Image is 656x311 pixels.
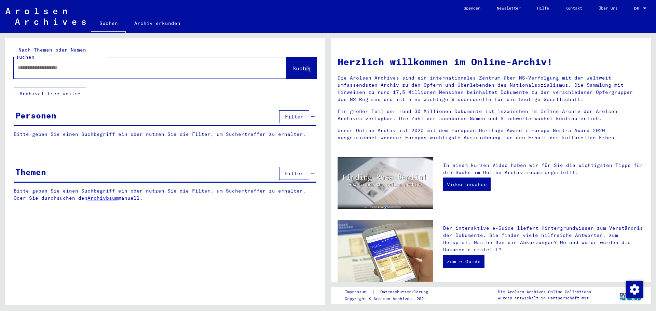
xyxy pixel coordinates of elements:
a: Video ansehen [443,178,491,191]
div: Personen [15,109,56,122]
img: yv_logo.png [618,286,644,303]
p: Unser Online-Archiv ist 2020 mit dem European Heritage Award / Europa Nostra Award 2020 ausgezeic... [338,127,644,141]
span: Suche [292,65,310,72]
img: eguide.jpg [338,220,433,283]
a: Archiv erkunden [126,15,189,31]
a: Datenschutzerklärung [375,288,436,296]
button: Filter [279,110,309,123]
mat-label: Nach Themen oder Namen suchen [16,47,86,60]
span: DE [634,6,642,11]
div: Themen [15,166,46,178]
p: Bitte geben Sie einen Suchbegriff ein oder nutzen Sie die Filter, um Suchertreffer zu erhalten. [14,131,316,138]
button: Filter [279,167,309,180]
div: | [345,288,436,296]
a: Suchen [91,15,126,33]
div: Zustimmung ändern [626,281,642,297]
a: Impressum [345,288,372,296]
a: Zum e-Guide [443,255,484,268]
button: Archival tree units [14,87,86,100]
p: In einem kurzen Video haben wir für Sie die wichtigsten Tipps für die Suche im Online-Archiv zusa... [443,162,644,176]
p: Copyright © Arolsen Archives, 2021 [345,296,436,302]
h1: Herzlich willkommen im Online-Archiv! [338,55,644,69]
p: Die Arolsen Archives sind ein internationales Zentrum über NS-Verfolgung mit dem weltweit umfasse... [338,74,644,103]
img: video.jpg [338,157,433,209]
a: Archivbaum [87,195,118,201]
p: Bitte geben Sie einen Suchbegriff ein oder nutzen Sie die Filter, um Suchertreffer zu erhalten. O... [14,187,317,202]
p: Der interaktive e-Guide liefert Hintergrundwissen zum Verständnis der Dokumente. Sie finden viele... [443,225,644,253]
img: Arolsen_neg.svg [5,8,86,25]
p: wurden entwickelt in Partnerschaft mit [498,295,591,301]
span: Filter [285,170,303,176]
p: Ein großer Teil der rund 30 Millionen Dokumente ist inzwischen im Online-Archiv der Arolsen Archi... [338,108,644,122]
button: Suche [287,57,317,79]
img: Zustimmung ändern [626,281,643,298]
span: Filter [285,114,303,120]
p: Die Arolsen Archives Online-Collections [498,289,591,295]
